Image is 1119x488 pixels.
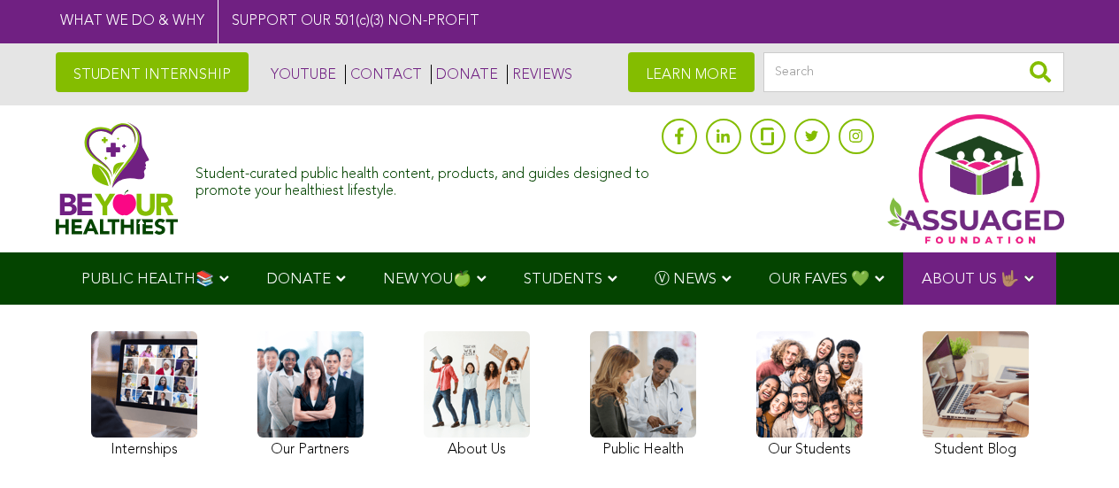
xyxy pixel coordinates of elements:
[56,252,1064,305] div: Navigation Menu
[383,272,471,287] span: NEW YOU🍏
[922,272,1019,287] span: ABOUT US 🤟🏽
[1031,403,1119,488] iframe: Chat Widget
[56,122,179,235] img: Assuaged
[763,52,1064,92] input: Search
[655,272,717,287] span: Ⓥ NEWS
[266,65,336,84] a: YOUTUBE
[56,52,249,92] a: STUDENT INTERNSHIP
[524,272,602,287] span: STUDENTS
[507,65,572,84] a: REVIEWS
[195,158,652,200] div: Student-curated public health content, products, and guides designed to promote your healthiest l...
[345,65,422,84] a: CONTACT
[887,114,1064,244] img: Assuaged App
[266,272,331,287] span: DONATE
[431,65,498,84] a: DONATE
[628,52,755,92] a: LEARN MORE
[761,128,773,145] img: glassdoor
[769,272,870,287] span: OUR FAVES 💚
[81,272,214,287] span: PUBLIC HEALTH📚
